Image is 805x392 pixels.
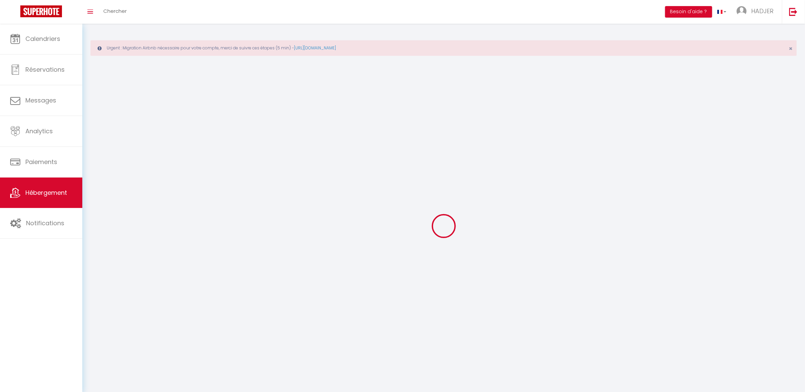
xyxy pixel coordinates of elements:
[737,6,747,16] img: ...
[5,3,26,23] button: Ouvrir le widget de chat LiveChat
[20,5,62,17] img: Super Booking
[789,44,792,53] span: ×
[25,158,57,166] span: Paiements
[90,40,797,56] div: Urgent : Migration Airbnb nécessaire pour votre compte, merci de suivre ces étapes (5 min) -
[25,96,56,105] span: Messages
[25,34,60,43] span: Calendriers
[26,219,64,227] span: Notifications
[751,7,774,15] span: HADJER
[25,188,67,197] span: Hébergement
[789,7,798,16] img: logout
[294,45,336,51] a: [URL][DOMAIN_NAME]
[25,127,53,135] span: Analytics
[665,6,712,18] button: Besoin d'aide ?
[789,46,792,52] button: Close
[103,7,127,15] span: Chercher
[25,65,65,74] span: Réservations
